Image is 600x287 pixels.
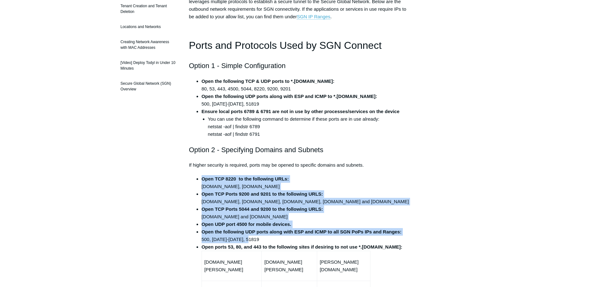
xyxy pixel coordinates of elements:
[202,244,403,250] strong: Open ports 53, 80, and 443 to the following sites if desiring to not use *.[DOMAIN_NAME]:
[202,175,411,190] li: [DOMAIN_NAME], [DOMAIN_NAME]
[189,60,411,71] h2: Option 1 - Simple Configuration
[117,77,180,95] a: Secure Global Network (SGN) Overview
[202,190,411,205] li: [DOMAIN_NAME], [DOMAIN_NAME], [DOMAIN_NAME], [DOMAIN_NAME] and [DOMAIN_NAME]
[202,109,400,114] strong: Ensure local ports 6789 & 6791 are not in use by other processes/services on the device
[189,161,411,169] p: If higher security is required, ports may be opened to specific domains and subnets.
[202,205,411,221] li: [DOMAIN_NAME] and [DOMAIN_NAME]
[202,77,411,93] li: 80, 53, 443, 4500, 5044, 8220, 9200, 9201
[202,191,323,197] strong: Open TCP Ports 9200 and 9201 to the following URLS:
[202,221,291,227] strong: Open UDP port 4500 for mobile devices.
[117,21,180,33] a: Locations and Networks
[202,229,402,234] strong: Open the following UDP ports along with ESP and ICMP to all SGN PoPs IPs and Ranges:
[208,115,411,138] li: You can use the following command to determine if these ports are in use already: netstat -aof | ...
[202,78,334,84] strong: Open the following TCP & UDP ports to *.[DOMAIN_NAME]:
[264,258,314,273] p: [DOMAIN_NAME][PERSON_NAME]
[202,93,411,108] li: 500, [DATE]-[DATE], 51819
[117,36,180,54] a: Creating Network Awareness with MAC Addresses
[202,251,262,281] td: [DOMAIN_NAME][PERSON_NAME]
[202,176,289,181] strong: Open TCP 8220 to the following URLs:
[202,206,323,212] strong: Open TCP Ports 5044 and 9200 to the following URLS:
[202,228,411,243] li: 500, [DATE]-[DATE], 51819
[189,37,411,54] h1: Ports and Protocols Used by SGN Connect
[297,14,330,20] a: SGN IP Ranges
[189,144,411,155] h2: Option 2 - Specifying Domains and Subnets
[320,258,368,273] p: [PERSON_NAME][DOMAIN_NAME]
[117,57,180,74] a: [Video] Deploy Todyl in Under 10 Minutes
[202,94,377,99] strong: Open the following UDP ports along with ESP and ICMP to *.[DOMAIN_NAME]:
